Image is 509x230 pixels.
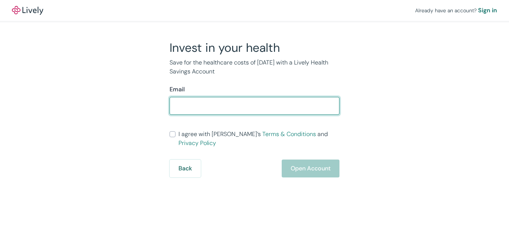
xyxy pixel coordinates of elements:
a: Sign in [478,6,497,15]
div: Already have an account? [415,6,497,15]
a: Terms & Conditions [262,130,316,138]
a: LivelyLively [12,6,43,15]
h2: Invest in your health [170,40,339,55]
span: I agree with [PERSON_NAME]’s and [178,130,339,148]
label: Email [170,85,185,94]
a: Privacy Policy [178,139,216,147]
button: Back [170,160,201,177]
p: Save for the healthcare costs of [DATE] with a Lively Health Savings Account [170,58,339,76]
img: Lively [12,6,43,15]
